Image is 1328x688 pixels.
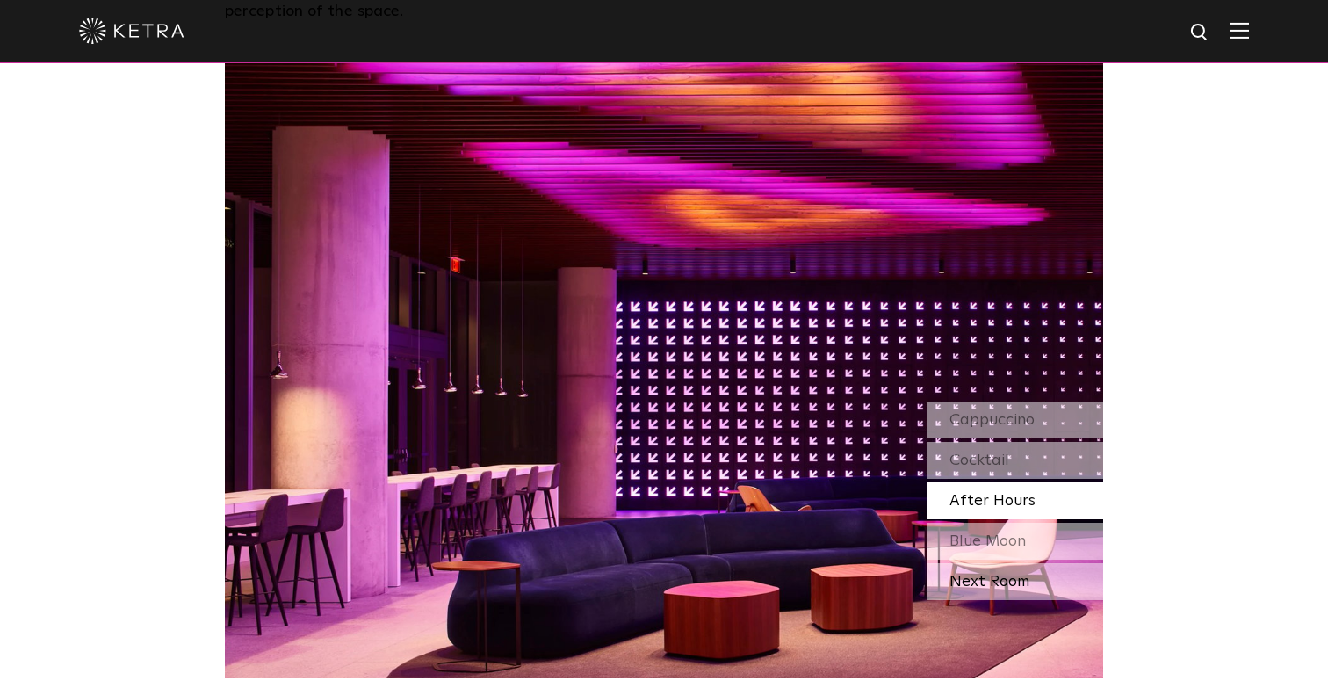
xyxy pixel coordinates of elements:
img: ketra-logo-2019-white [79,18,184,44]
span: Blue Moon [949,533,1026,549]
div: Next Room [927,563,1103,600]
span: After Hours [949,493,1036,509]
img: search icon [1189,22,1211,44]
img: SS_SXSW_Desktop_Pink [225,63,1103,678]
img: Hamburger%20Nav.svg [1230,22,1249,39]
span: Cocktail [949,453,1009,468]
span: Cappuccino [949,412,1035,428]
